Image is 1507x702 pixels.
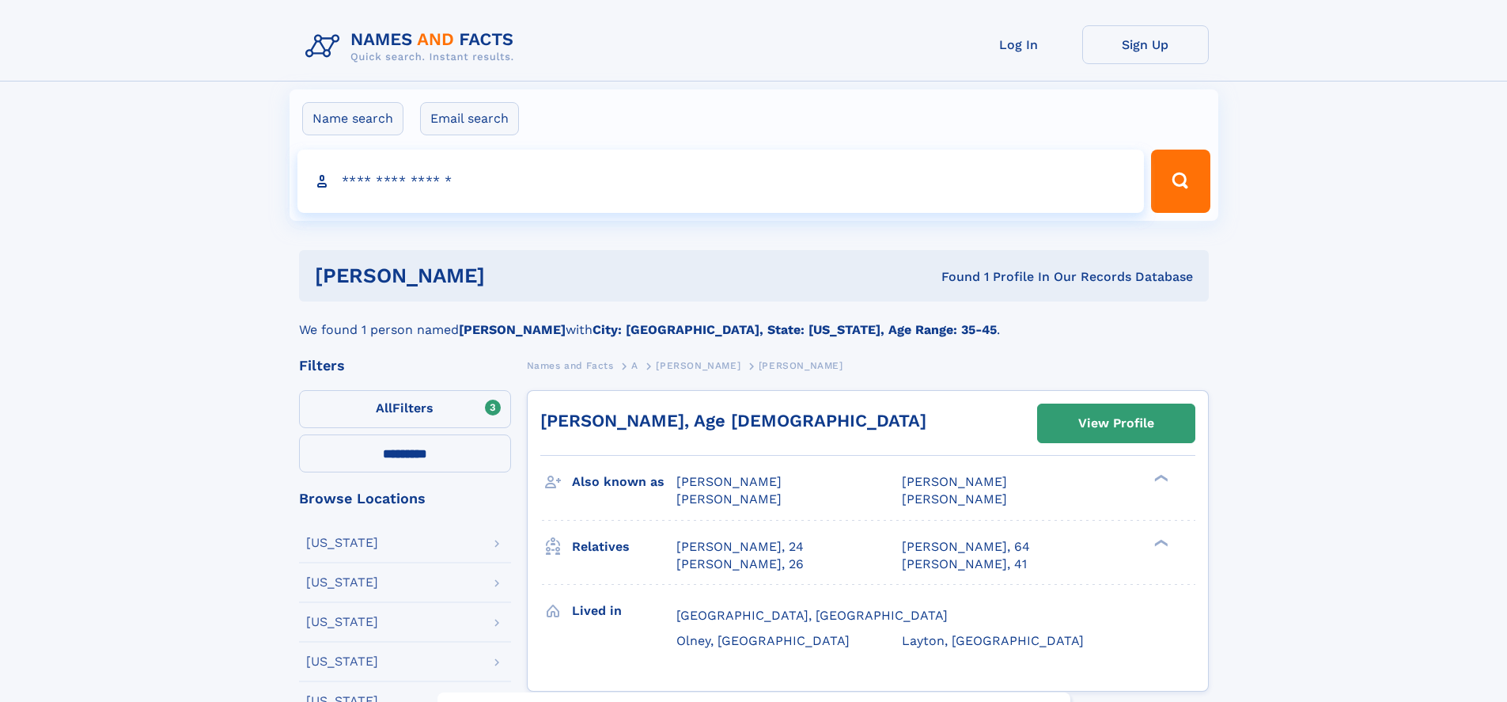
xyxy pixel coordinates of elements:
[1082,25,1209,64] a: Sign Up
[631,355,638,375] a: A
[297,150,1145,213] input: search input
[713,268,1193,286] div: Found 1 Profile In Our Records Database
[1078,405,1154,442] div: View Profile
[1150,537,1169,548] div: ❯
[306,537,378,549] div: [US_STATE]
[420,102,519,135] label: Email search
[527,355,614,375] a: Names and Facts
[676,474,782,489] span: [PERSON_NAME]
[376,400,392,416] span: All
[540,411,926,431] a: [PERSON_NAME], Age [DEMOGRAPHIC_DATA]
[572,533,676,560] h3: Relatives
[299,25,527,68] img: Logo Names and Facts
[902,474,1007,489] span: [PERSON_NAME]
[306,576,378,589] div: [US_STATE]
[956,25,1082,64] a: Log In
[572,598,676,624] h3: Lived in
[572,469,676,495] h3: Also known as
[593,322,997,337] b: City: [GEOGRAPHIC_DATA], State: [US_STATE], Age Range: 35-45
[631,360,638,371] span: A
[315,266,714,286] h1: [PERSON_NAME]
[902,556,1027,573] a: [PERSON_NAME], 41
[1151,150,1210,213] button: Search Button
[299,390,511,428] label: Filters
[902,633,1084,648] span: Layton, [GEOGRAPHIC_DATA]
[656,360,740,371] span: [PERSON_NAME]
[676,538,804,556] a: [PERSON_NAME], 24
[656,355,740,375] a: [PERSON_NAME]
[902,491,1007,507] span: [PERSON_NAME]
[676,608,948,623] span: [GEOGRAPHIC_DATA], [GEOGRAPHIC_DATA]
[306,655,378,668] div: [US_STATE]
[302,102,403,135] label: Name search
[1038,404,1195,442] a: View Profile
[676,491,782,507] span: [PERSON_NAME]
[676,633,850,648] span: Olney, [GEOGRAPHIC_DATA]
[459,322,566,337] b: [PERSON_NAME]
[299,359,511,373] div: Filters
[1150,473,1169,484] div: ❯
[299,302,1209,340] div: We found 1 person named with .
[759,360,843,371] span: [PERSON_NAME]
[299,491,511,506] div: Browse Locations
[676,556,804,573] a: [PERSON_NAME], 26
[306,616,378,628] div: [US_STATE]
[902,538,1030,556] a: [PERSON_NAME], 64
